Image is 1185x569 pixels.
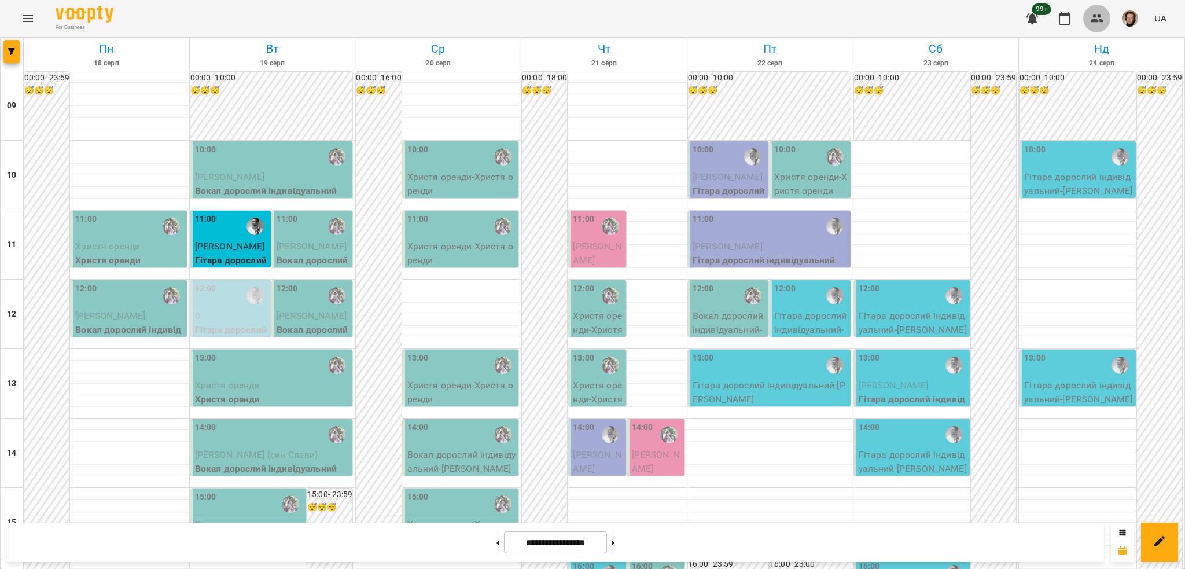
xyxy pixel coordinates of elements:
[774,170,848,197] p: Христя оренди - Христя оренди
[195,449,318,460] span: [PERSON_NAME] (син Слави)
[688,72,851,85] h6: 00:00 - 10:00
[328,426,345,443] img: Ткач Христя [вокал]
[7,377,16,390] h6: 13
[632,449,680,474] span: [PERSON_NAME]
[854,85,970,97] h6: 😴😴😴
[522,85,567,97] h6: 😴😴😴
[859,421,880,434] label: 14:00
[523,40,685,58] h6: Чт
[602,426,619,443] img: Андрей Головерда [гітара]
[573,379,623,420] p: Христя оренди - Христя оренди
[192,40,354,58] h6: Вт
[407,421,429,434] label: 14:00
[693,144,714,156] label: 10:00
[407,491,429,504] label: 15:00
[407,352,429,365] label: 13:00
[1112,148,1129,166] img: Андрей Головерда [гітара]
[826,148,844,166] div: Ткач Христя [вокал]
[573,309,623,350] p: Христя оренди - Христя оренди
[307,501,352,514] h6: 😴😴😴
[859,309,968,350] p: Гітара дорослий індивідуальний - [PERSON_NAME] (мама [PERSON_NAME])
[163,218,180,235] img: Ткач Христя [вокал]
[602,218,619,235] img: Ткач Христя [вокал]
[195,144,216,156] label: 10:00
[328,357,345,374] div: Ткач Христя [вокал]
[282,495,299,513] img: Ткач Христя [вокал]
[494,148,511,166] img: Ткач Христя [вокал]
[328,287,345,304] img: Ткач Христя [вокал]
[602,287,619,304] img: Ткач Христя [вокал]
[744,148,761,166] img: Андрей Головерда [гітара]
[744,287,761,304] div: Ткач Христя [вокал]
[1122,10,1138,27] img: ca42d86af298de2cee48a02f10d5ecd3.jfif
[75,310,145,321] span: [PERSON_NAME]
[494,357,511,374] img: Ткач Христя [вокал]
[494,218,511,235] img: Ткач Христя [вокал]
[7,238,16,251] h6: 11
[1032,3,1051,15] span: 99+
[602,357,619,374] img: Ткач Христя [вокал]
[192,58,354,69] h6: 19 серп
[688,85,851,97] h6: 😴😴😴
[190,85,353,97] h6: 😴😴😴
[1024,170,1134,197] p: Гітара дорослий індивідуальний - [PERSON_NAME]
[75,241,140,252] span: Христя оренди
[826,357,844,374] img: Андрей Головерда [гітара]
[523,58,685,69] h6: 21 серп
[689,40,851,58] h6: Пт
[859,380,929,391] span: [PERSON_NAME]
[693,309,766,350] p: Вокал дорослий індивідуальний - [PERSON_NAME]
[854,72,970,85] h6: 00:00 - 10:00
[75,282,97,295] label: 12:00
[945,426,963,443] img: Андрей Головерда [гітара]
[693,254,848,267] p: Гітара дорослий індивідуальний
[1137,85,1182,97] h6: 😴😴😴
[195,184,351,198] p: Вокал дорослий індивідуальний
[774,309,848,350] p: Гітара дорослий індивідуальний - [PERSON_NAME]
[573,421,594,434] label: 14:00
[25,40,187,58] h6: Пн
[1021,40,1183,58] h6: Нд
[195,462,351,476] p: Вокал дорослий індивідуальний
[24,85,69,97] h6: 😴😴😴
[195,491,216,504] label: 15:00
[407,170,517,197] p: Христя оренди - Христя оренди
[75,213,97,226] label: 11:00
[277,241,347,252] span: [PERSON_NAME]
[25,58,187,69] h6: 18 серп
[494,426,511,443] div: Ткач Христя [вокал]
[774,144,796,156] label: 10:00
[1112,357,1129,374] img: Андрей Головерда [гітара]
[7,100,16,112] h6: 09
[971,85,1016,97] h6: 😴😴😴
[75,323,184,350] p: Вокал дорослий індивідуальний
[56,6,113,23] img: Voopty Logo
[190,72,353,85] h6: 00:00 - 10:00
[246,287,264,304] div: Андрей Головерда [гітара]
[859,448,968,475] p: Гітара дорослий індивідуальний - [PERSON_NAME]
[1024,379,1134,406] p: Гітара дорослий індивідуальний - [PERSON_NAME]
[357,58,519,69] h6: 20 серп
[246,218,264,235] div: Андрей Головерда [гітара]
[7,308,16,321] h6: 12
[859,392,968,420] p: Гітара дорослий індивідуальний
[56,24,113,31] span: For Business
[693,213,714,226] label: 11:00
[277,282,298,295] label: 12:00
[660,426,678,443] div: Ткач Христя [вокал]
[573,475,623,516] p: Гітара дорослий пробний
[357,40,519,58] h6: Ср
[1024,352,1046,365] label: 13:00
[7,169,16,182] h6: 10
[826,287,844,304] div: Андрей Головерда [гітара]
